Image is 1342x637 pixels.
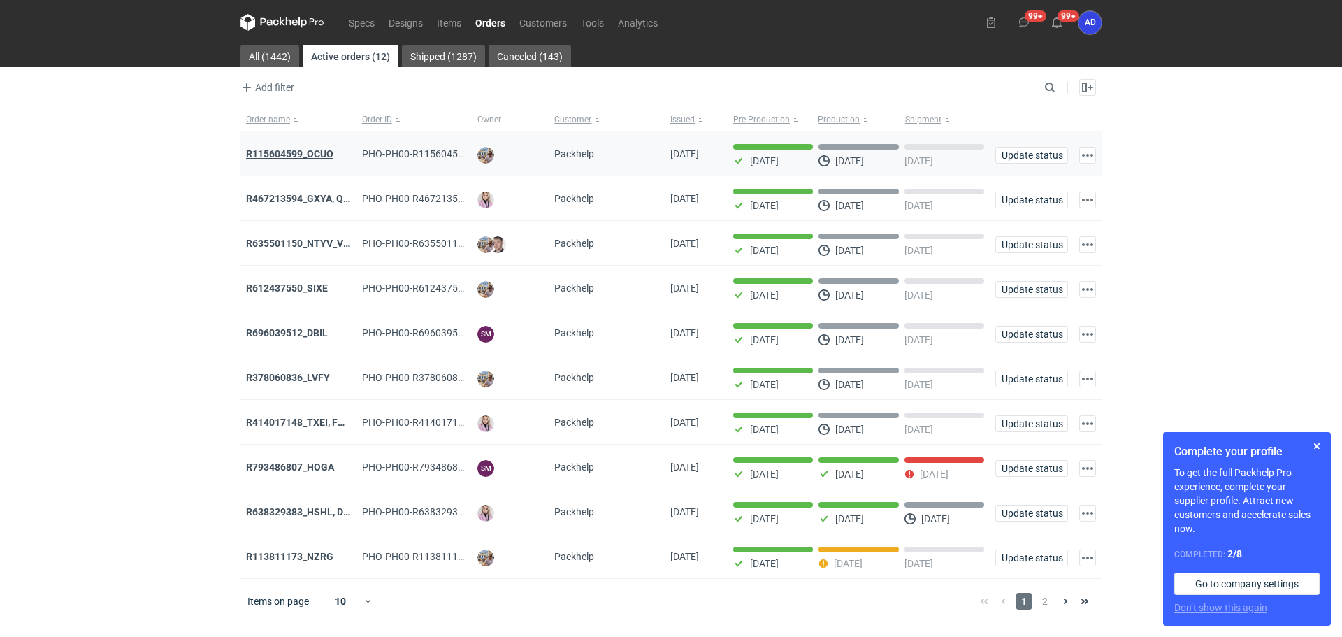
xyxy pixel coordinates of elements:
[554,282,594,294] span: Packhelp
[246,114,290,125] span: Order name
[904,379,933,390] p: [DATE]
[1002,285,1062,294] span: Update status
[477,550,494,566] img: Michał Palasek
[574,14,611,31] a: Tools
[240,45,299,67] a: All (1442)
[1002,464,1062,473] span: Update status
[342,14,382,31] a: Specs
[468,14,512,31] a: Orders
[1002,150,1062,160] span: Update status
[246,148,333,159] a: R115604599_OCUO
[904,245,933,256] p: [DATE]
[362,417,553,428] span: PHO-PH00-R414017148_TXEI,-FODU,-EARC
[477,236,494,253] img: Michał Palasek
[750,468,779,480] p: [DATE]
[362,282,493,294] span: PHO-PH00-R612437550_SIXE
[665,108,728,131] button: Issued
[750,245,779,256] p: [DATE]
[1079,505,1096,522] button: Actions
[835,200,864,211] p: [DATE]
[246,372,330,383] a: R378060836_LVFY
[477,114,501,125] span: Owner
[1016,593,1032,610] span: 1
[670,551,699,562] span: 07/08/2025
[1002,240,1062,250] span: Update status
[362,506,528,517] span: PHO-PH00-R638329383_HSHL,-DETO
[670,372,699,383] span: 20/08/2025
[750,424,779,435] p: [DATE]
[246,193,363,204] strong: R467213594_GXYA, QYSN
[477,505,494,522] img: Klaudia Wiśniewska
[1079,550,1096,566] button: Actions
[1037,593,1053,610] span: 2
[835,379,864,390] p: [DATE]
[362,327,494,338] span: PHO-PH00-R696039512_DBIL
[477,281,494,298] img: Michał Palasek
[1227,548,1242,559] strong: 2 / 8
[1079,236,1096,253] button: Actions
[1078,11,1102,34] div: Anita Dolczewska
[1002,419,1062,429] span: Update status
[362,551,499,562] span: PHO-PH00-R113811173_NZRG
[238,79,295,96] button: Add filter
[362,193,528,204] span: PHO-PH00-R467213594_GXYA,-QYSN
[1002,553,1062,563] span: Update status
[362,461,500,473] span: PHO-PH00-R793486807_HOGA
[554,327,594,338] span: Packhelp
[815,108,902,131] button: Production
[246,506,362,517] strong: R638329383_HSHL, DETO
[1174,443,1320,460] h1: Complete your profile
[670,461,699,473] span: 12/08/2025
[750,513,779,524] p: [DATE]
[1079,415,1096,432] button: Actions
[1002,508,1062,518] span: Update status
[995,460,1068,477] button: Update status
[904,558,933,569] p: [DATE]
[1013,11,1035,34] button: 99+
[670,506,699,517] span: 12/08/2025
[477,371,494,387] img: Michał Palasek
[554,148,594,159] span: Packhelp
[835,155,864,166] p: [DATE]
[670,114,695,125] span: Issued
[554,193,594,204] span: Packhelp
[905,114,941,125] span: Shipment
[921,513,950,524] p: [DATE]
[1079,371,1096,387] button: Actions
[835,513,864,524] p: [DATE]
[995,192,1068,208] button: Update status
[835,468,864,480] p: [DATE]
[750,200,779,211] p: [DATE]
[835,424,864,435] p: [DATE]
[995,505,1068,522] button: Update status
[246,461,334,473] a: R793486807_HOGA
[246,282,328,294] a: R612437550_SIXE
[430,14,468,31] a: Items
[904,289,933,301] p: [DATE]
[554,372,594,383] span: Packhelp
[554,114,591,125] span: Customer
[670,282,699,294] span: 26/08/2025
[246,551,333,562] a: R113811173_NZRG
[477,192,494,208] img: Klaudia Wiśniewska
[318,592,363,611] div: 10
[995,550,1068,566] button: Update status
[247,594,309,608] span: Items on page
[670,327,699,338] span: 21/08/2025
[362,114,392,125] span: Order ID
[1078,11,1102,34] figcaption: AD
[1174,547,1320,561] div: Completed:
[1079,326,1096,343] button: Actions
[362,238,527,249] span: PHO-PH00-R635501150_NTYV_VNSV
[611,14,665,31] a: Analytics
[1041,79,1086,96] input: Search
[402,45,485,67] a: Shipped (1287)
[904,200,933,211] p: [DATE]
[1308,438,1325,455] button: Skip for now
[549,108,665,131] button: Customer
[750,379,779,390] p: [DATE]
[238,79,294,96] span: Add filter
[554,461,594,473] span: Packhelp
